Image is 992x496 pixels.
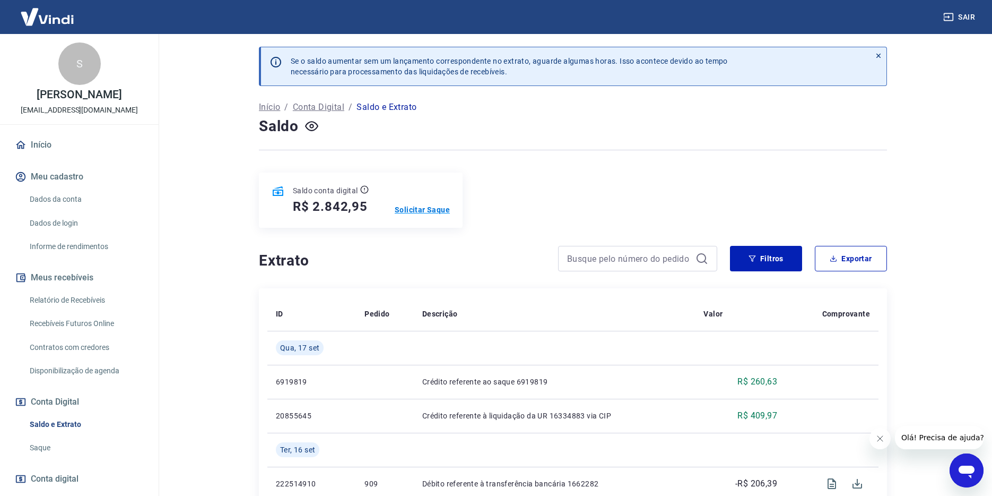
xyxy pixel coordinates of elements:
h5: R$ 2.842,95 [293,198,368,215]
p: Pedido [364,309,389,319]
p: / [284,101,288,114]
a: Disponibilização de agenda [25,360,146,382]
iframe: Close message [869,428,891,449]
p: Saldo conta digital [293,185,358,196]
a: Início [13,133,146,157]
button: Meus recebíveis [13,266,146,289]
a: Dados de login [25,212,146,234]
img: Vindi [13,1,82,33]
p: Valor [703,309,723,319]
p: 6919819 [276,377,347,387]
p: Crédito referente ao saque 6919819 [422,377,687,387]
span: Conta digital [31,472,79,486]
a: Dados da conta [25,189,146,210]
p: ID [276,309,283,319]
button: Exportar [815,246,887,271]
p: Se o saldo aumentar sem um lançamento correspondente no extrato, aguarde algumas horas. Isso acon... [291,56,728,77]
p: Saldo e Extrato [356,101,416,114]
button: Conta Digital [13,390,146,414]
p: Débito referente à transferência bancária 1662282 [422,478,687,489]
p: Crédito referente à liquidação da UR 16334883 via CIP [422,411,687,421]
a: Relatório de Recebíveis [25,289,146,311]
a: Informe de rendimentos [25,236,146,258]
a: Início [259,101,280,114]
a: Contratos com credores [25,337,146,358]
h4: Saldo [259,116,299,137]
span: Qua, 17 set [280,343,319,353]
button: Sair [941,7,979,27]
iframe: Message from company [895,426,984,449]
a: Solicitar Saque [395,204,450,215]
p: 20855645 [276,411,347,421]
button: Filtros [730,246,802,271]
p: 222514910 [276,478,347,489]
a: Conta Digital [293,101,344,114]
button: Meu cadastro [13,165,146,189]
span: Olá! Precisa de ajuda? [6,7,89,16]
p: [PERSON_NAME] [37,89,121,100]
h4: Extrato [259,250,545,271]
a: Saldo e Extrato [25,414,146,435]
span: Ter, 16 set [280,444,315,455]
p: R$ 409,97 [737,409,777,422]
iframe: Button to launch messaging window [950,454,984,488]
a: Recebíveis Futuros Online [25,313,146,335]
a: Conta digital [13,467,146,491]
p: [EMAIL_ADDRESS][DOMAIN_NAME] [21,105,138,116]
p: Descrição [422,309,458,319]
a: Saque [25,437,146,459]
p: 909 [364,478,405,489]
p: R$ 260,63 [737,375,777,388]
p: -R$ 206,39 [735,477,777,490]
p: Comprovante [822,309,870,319]
p: / [349,101,352,114]
input: Busque pelo número do pedido [567,251,691,267]
div: S [58,42,101,85]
